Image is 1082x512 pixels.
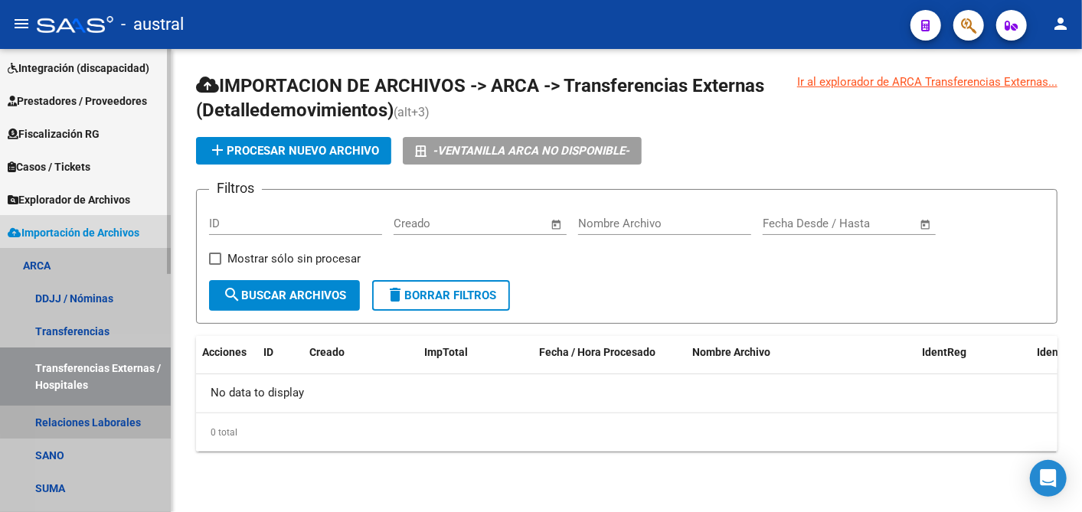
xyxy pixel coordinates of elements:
[196,413,1057,452] div: 0 total
[309,346,345,358] span: Creado
[394,105,430,119] span: (alt+3)
[8,158,90,175] span: Casos / Tickets
[223,289,346,302] span: Buscar Archivos
[386,289,496,302] span: Borrar Filtros
[202,346,247,358] span: Acciones
[917,216,935,233] button: Open calendar
[533,336,686,369] datatable-header-cell: Fecha / Hora Procesado
[257,336,303,369] datatable-header-cell: ID
[209,280,360,311] button: Buscar Archivos
[469,217,544,230] input: Fecha fin
[196,137,391,165] button: Procesar nuevo archivo
[686,336,916,369] datatable-header-cell: Nombre Archivo
[8,126,100,142] span: Fiscalización RG
[539,346,655,358] span: Fecha / Hora Procesado
[403,137,642,165] button: -VENTANILLA ARCA NO DISPONIBLE-
[208,141,227,159] mat-icon: add
[1030,460,1067,497] div: Open Intercom Messenger
[692,346,770,358] span: Nombre Archivo
[394,217,456,230] input: Fecha inicio
[8,224,139,241] span: Importación de Archivos
[196,75,764,121] span: IMPORTACION DE ARCHIVOS -> ARCA -> Transferencias Externas (Detalledemovimientos)
[263,346,273,358] span: ID
[227,249,361,268] span: Mostrar sólo sin procesar
[433,137,629,165] i: -VENTANILLA ARCA NO DISPONIBLE-
[424,346,468,358] span: ImpTotal
[303,336,418,369] datatable-header-cell: Creado
[223,285,241,304] mat-icon: search
[1051,15,1070,33] mat-icon: person
[121,8,184,41] span: - austral
[916,336,1031,369] datatable-header-cell: IdentReg
[922,346,966,358] span: IdentReg
[386,285,404,304] mat-icon: delete
[8,60,149,77] span: Integración (discapacidad)
[418,336,533,369] datatable-header-cell: ImpTotal
[208,144,379,158] span: Procesar nuevo archivo
[763,217,825,230] input: Fecha inicio
[209,178,262,199] h3: Filtros
[8,93,147,109] span: Prestadores / Proveedores
[8,191,130,208] span: Explorador de Archivos
[372,280,510,311] button: Borrar Filtros
[797,73,1057,90] div: Ir al explorador de ARCA Transferencias Externas...
[838,217,913,230] input: Fecha fin
[12,15,31,33] mat-icon: menu
[196,374,1057,413] div: No data to display
[196,336,257,369] datatable-header-cell: Acciones
[548,216,566,233] button: Open calendar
